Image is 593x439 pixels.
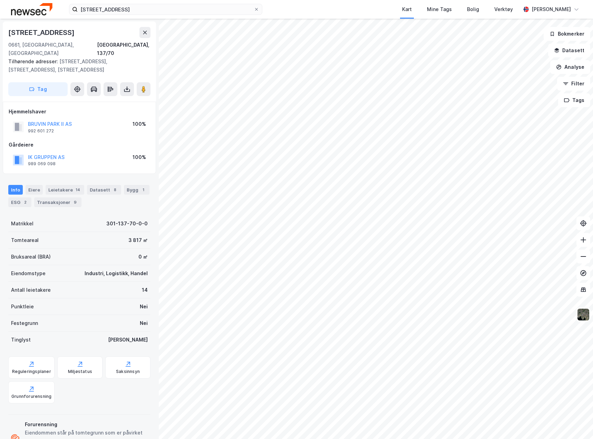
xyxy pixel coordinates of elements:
[111,186,118,193] div: 8
[550,60,590,74] button: Analyse
[11,253,51,261] div: Bruksareal (BRA)
[34,197,81,207] div: Transaksjoner
[25,420,148,429] div: Forurensning
[8,57,145,74] div: [STREET_ADDRESS], [STREET_ADDRESS], [STREET_ADDRESS]
[128,236,148,244] div: 3 817 ㎡
[467,5,479,13] div: Bolig
[544,27,590,41] button: Bokmerker
[8,185,23,195] div: Info
[8,27,76,38] div: [STREET_ADDRESS]
[46,185,84,195] div: Leietakere
[108,336,148,344] div: [PERSON_NAME]
[8,58,59,64] span: Tilhørende adresser:
[11,336,31,344] div: Tinglyst
[72,199,79,206] div: 9
[558,406,593,439] iframe: Chat Widget
[558,93,590,107] button: Tags
[133,153,146,161] div: 100%
[140,302,148,311] div: Nei
[558,406,593,439] div: Kontrollprogram for chat
[8,82,68,96] button: Tag
[133,120,146,128] div: 100%
[548,44,590,57] button: Datasett
[557,77,590,91] button: Filter
[494,5,513,13] div: Verktøy
[11,3,52,15] img: newsec-logo.f6e21ccffca1b3a03d2d.png
[12,369,51,374] div: Reguleringsplaner
[138,253,148,261] div: 0 ㎡
[22,199,29,206] div: 2
[11,219,33,228] div: Matrikkel
[11,269,46,278] div: Eiendomstype
[85,269,148,278] div: Industri, Logistikk, Handel
[8,197,31,207] div: ESG
[11,286,51,294] div: Antall leietakere
[9,141,150,149] div: Gårdeiere
[8,41,97,57] div: 0661, [GEOGRAPHIC_DATA], [GEOGRAPHIC_DATA]
[11,319,38,327] div: Festegrunn
[28,128,54,134] div: 992 601 272
[116,369,140,374] div: Saksinnsyn
[68,369,92,374] div: Miljøstatus
[78,4,254,15] input: Søk på adresse, matrikkel, gårdeiere, leietakere eller personer
[11,394,51,399] div: Grunnforurensning
[140,186,147,193] div: 1
[74,186,81,193] div: 14
[11,236,39,244] div: Tomteareal
[577,308,590,321] img: 9k=
[532,5,571,13] div: [PERSON_NAME]
[87,185,121,195] div: Datasett
[11,302,34,311] div: Punktleie
[26,185,43,195] div: Eiere
[402,5,412,13] div: Kart
[142,286,148,294] div: 14
[9,108,150,116] div: Hjemmelshaver
[140,319,148,327] div: Nei
[28,161,56,167] div: 989 069 098
[97,41,150,57] div: [GEOGRAPHIC_DATA], 137/70
[427,5,452,13] div: Mine Tags
[124,185,149,195] div: Bygg
[106,219,148,228] div: 301-137-70-0-0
